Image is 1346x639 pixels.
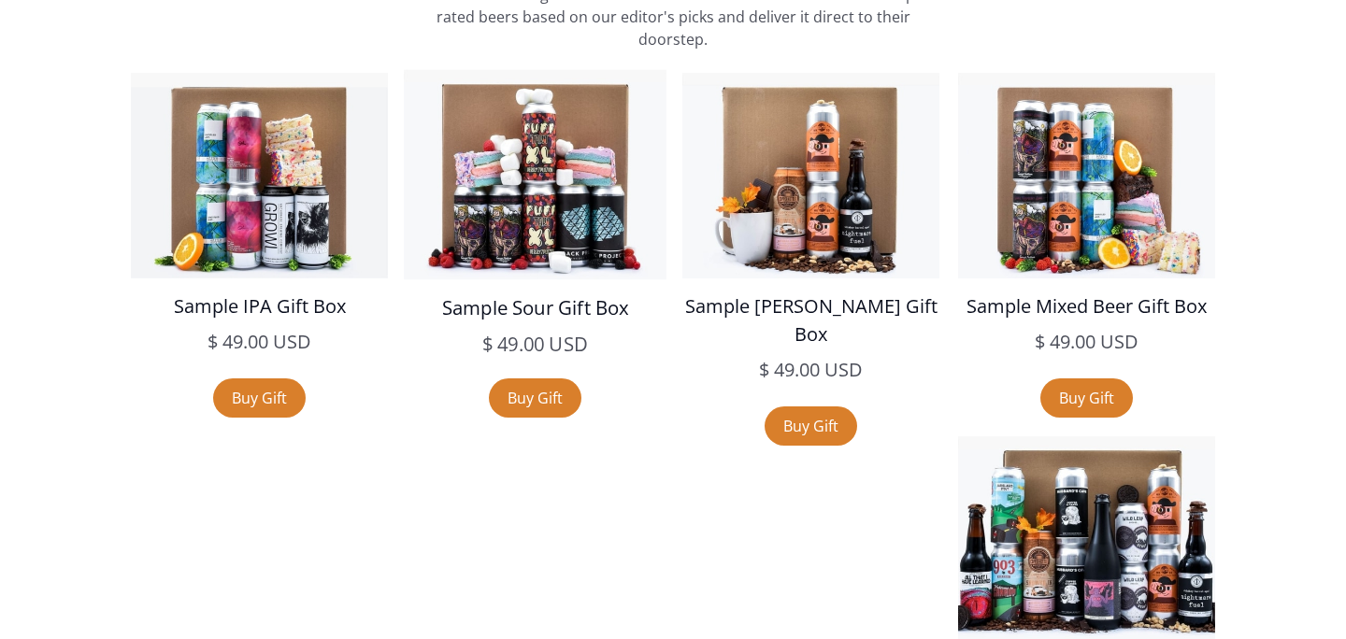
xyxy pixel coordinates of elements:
a: Sample Mixed Beer Gift Box$ 49.00 USD [958,73,1215,378]
a: Sample Sour Gift Box$ 49.00 USD [404,69,666,381]
h5: Sample Mixed Beer Gift Box [958,292,1215,320]
a: Buy Gift [213,378,306,418]
h5: $ 49.00 USD [958,328,1215,356]
h5: $ 49.00 USD [682,356,939,384]
a: Buy Gift [1040,378,1133,418]
h5: Sample Sour Gift Box [404,293,666,322]
a: Buy Gift [489,378,581,418]
a: Sample [PERSON_NAME] Gift Box$ 49.00 USD [682,73,939,406]
a: Buy Gift [765,406,857,446]
h5: Sample [PERSON_NAME] Gift Box [682,292,939,348]
h5: $ 49.00 USD [404,330,666,359]
h5: $ 49.00 USD [131,328,388,356]
h5: Sample IPA Gift Box [131,292,388,320]
a: Sample IPA Gift Box$ 49.00 USD [131,73,388,378]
